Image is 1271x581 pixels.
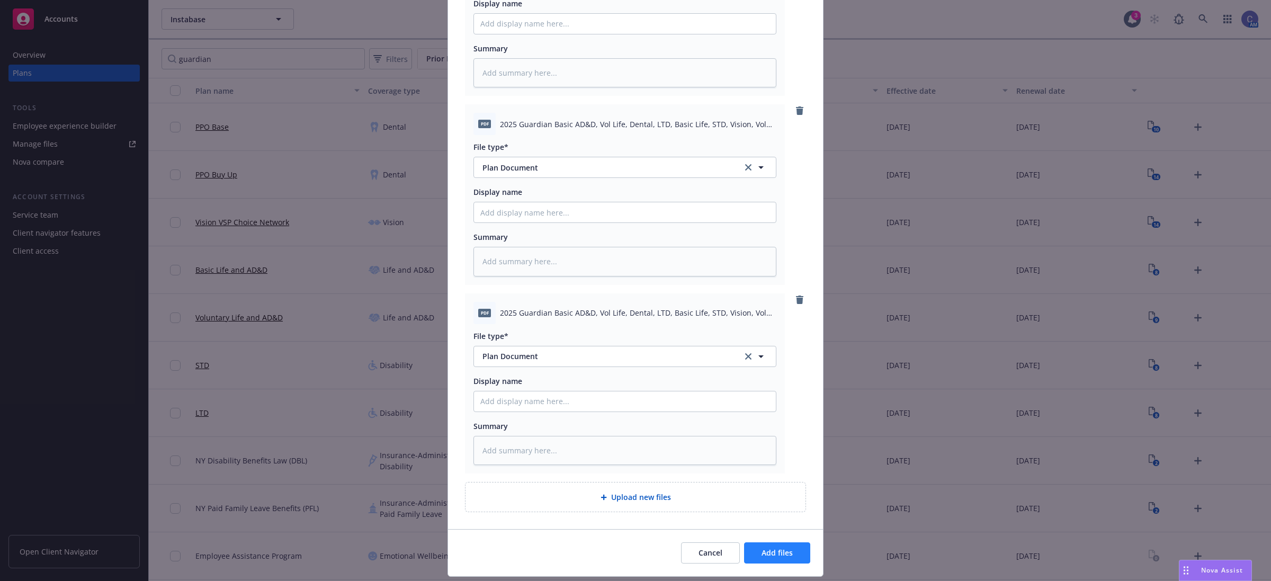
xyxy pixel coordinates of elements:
button: Plan Documentclear selection [473,157,776,178]
input: Add display name here... [474,391,776,412]
button: Plan Documentclear selection [473,346,776,367]
span: Display name [473,376,522,386]
span: Plan Document [482,162,728,173]
span: pdf [478,120,491,128]
input: Add display name here... [474,14,776,34]
button: Cancel [681,542,740,564]
div: Upload new files [465,482,806,512]
span: Display name [473,187,522,197]
span: Summary [473,421,508,431]
span: File type* [473,142,508,152]
a: clear selection [742,161,755,174]
span: Summary [473,43,508,53]
span: Plan Document [482,351,728,362]
button: Nova Assist [1179,560,1252,581]
a: clear selection [742,350,755,363]
a: remove [793,293,806,306]
span: pdf [478,309,491,317]
span: Summary [473,232,508,242]
div: Drag to move [1179,560,1193,580]
span: Cancel [699,548,722,558]
span: Nova Assist [1201,566,1243,575]
span: 2025 Guardian Basic AD&D, Vol Life, Dental, LTD, Basic Life, STD, Vision, Vol AD&D Class 0001 Ins... [500,307,776,318]
span: 2025 Guardian Basic AD&D, Vol Life, Dental, LTD, Basic Life, STD, Vision, Vol AD&D Class 00034 In... [500,119,776,130]
span: Add files [762,548,793,558]
span: Upload new files [611,491,671,503]
a: remove [793,104,806,117]
button: Add files [744,542,810,564]
span: File type* [473,331,508,341]
input: Add display name here... [474,202,776,222]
